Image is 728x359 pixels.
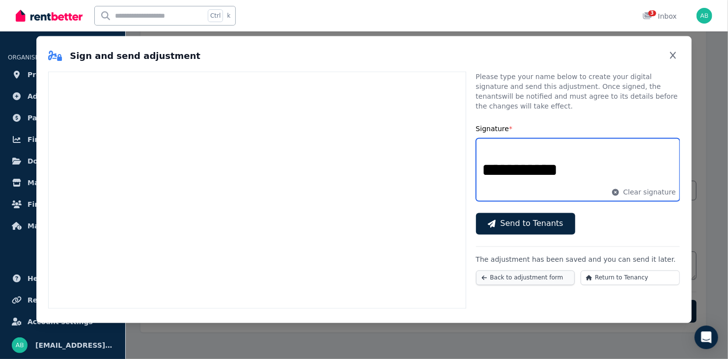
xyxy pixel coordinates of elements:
[476,71,680,110] p: Please type your name below to create your digital signature and send this adjustment. Once signe...
[595,274,648,281] span: Return to Tenancy
[581,270,680,285] button: Return to Tenancy
[666,48,680,63] button: Close
[612,187,676,197] button: Clear signature
[476,254,680,264] p: The adjustment has been saved and you can send it later.
[476,270,575,285] button: Back to adjustment form
[476,124,513,132] label: Signature
[490,274,563,281] span: Back to adjustment form
[476,213,575,234] button: Send to Tenants
[48,49,200,62] h2: Sign and send adjustment
[501,218,563,229] span: Send to Tenants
